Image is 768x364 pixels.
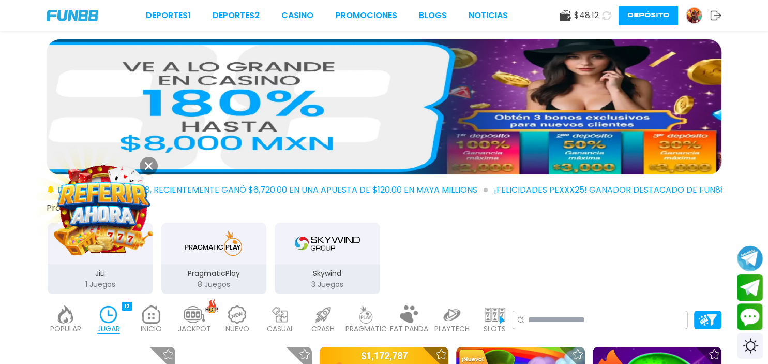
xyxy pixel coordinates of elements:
[47,39,721,174] img: Casino Inicio Bonos 100%
[311,324,335,334] p: CRASH
[686,7,710,24] a: Avatar
[227,305,248,324] img: new_light.webp
[434,324,470,334] p: PLAYTECH
[484,324,506,334] p: SLOTS
[122,302,132,311] div: 12
[442,305,462,324] img: playtech_light.webp
[157,222,271,295] button: PragmaticPlay
[205,299,218,313] img: hot
[57,162,150,255] img: Image Link
[737,333,763,359] div: Switch theme
[184,305,205,324] img: jackpot_light.webp
[485,305,505,324] img: slots_light.webp
[181,229,246,258] img: PragmaticPlay
[399,305,419,324] img: fat_panda_light.webp
[295,229,360,258] img: Skywind
[469,9,508,22] a: NOTICIAS
[390,324,428,334] p: FAT PANDA
[47,10,98,21] img: Company Logo
[619,6,678,25] button: Depósito
[275,268,380,279] p: Skywind
[161,268,267,279] p: PragmaticPlay
[55,305,76,324] img: popular_light.webp
[574,9,599,22] span: $ 48.12
[699,314,717,325] img: Platform Filter
[270,305,291,324] img: casual_light.webp
[213,9,260,22] a: Deportes2
[737,274,763,301] button: Join telegram
[178,324,211,334] p: JACKPOT
[48,279,153,290] p: 1 Juegos
[98,305,119,324] img: recent_active.webp
[47,202,135,213] button: Proveedores de juego
[356,305,377,324] img: pragmatic_light.webp
[419,9,447,22] a: BLOGS
[313,305,334,324] img: crash_light.webp
[141,305,162,324] img: home_light.webp
[141,324,162,334] p: INICIO
[336,9,397,22] a: Promociones
[97,324,120,334] p: JUGAR
[737,245,763,272] button: Join telegram channel
[737,303,763,330] button: Contact customer service
[146,9,191,22] a: Deportes1
[161,279,267,290] p: 8 Juegos
[267,324,294,334] p: CASUAL
[43,222,157,295] button: JiLi
[686,8,702,23] img: Avatar
[225,324,249,334] p: NUEVO
[50,324,81,334] p: POPULAR
[345,324,387,334] p: PRAGMATIC
[275,279,380,290] p: 3 Juegos
[270,222,384,295] button: Skywind
[48,268,153,279] p: JiLi
[281,9,313,22] a: CASINO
